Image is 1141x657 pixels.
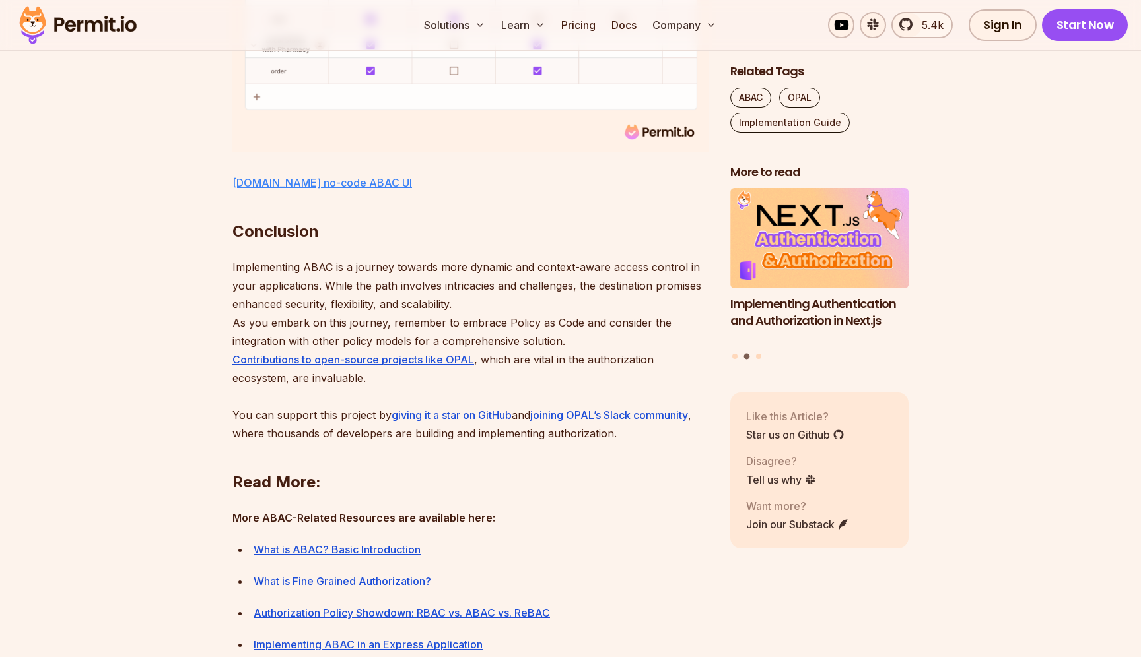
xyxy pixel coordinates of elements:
[730,164,909,181] h2: More to read
[746,472,816,487] a: Tell us why
[746,498,849,514] p: Want more?
[419,12,491,38] button: Solutions
[730,189,909,361] div: Posts
[1042,9,1128,41] a: Start Now
[730,189,909,289] img: Implementing Authentication and Authorization in Next.js
[746,427,845,443] a: Star us on Github
[732,354,738,359] button: Go to slide 1
[232,472,321,491] strong: Read More:
[232,353,474,366] a: Contributions to open-source projects like OPAL
[254,606,550,619] a: Authorization Policy Showdown: RBAC vs. ABAC vs. ReBAC
[556,12,601,38] a: Pricing
[232,511,495,524] strong: More ABAC-Related Resources are available here:
[891,12,953,38] a: 5.4k
[254,638,483,651] a: Implementing ABAC in an Express Application
[746,408,845,424] p: Like this Article?
[744,354,750,360] button: Go to slide 2
[606,12,642,38] a: Docs
[730,88,771,108] a: ABAC
[730,113,850,133] a: Implementation Guide
[756,354,761,359] button: Go to slide 3
[746,516,849,532] a: Join our Substack
[530,408,688,422] a: joining OPAL’s Slack community
[730,296,909,329] h3: Implementing Authentication and Authorization in Next.js
[254,543,421,556] a: What is ABAC? Basic Introduction
[232,176,412,189] a: [DOMAIN_NAME] no-code ABAC UI
[969,9,1037,41] a: Sign In
[730,189,909,346] a: Implementing Authentication and Authorization in Next.jsImplementing Authentication and Authoriza...
[392,408,512,422] a: giving it a star on GitHub
[232,419,709,493] h2: ⁠
[232,258,709,443] p: Implementing ABAC is a journey towards more dynamic and context-aware access control in your appl...
[13,3,143,47] img: Permit logo
[730,189,909,346] li: 2 of 3
[647,12,722,38] button: Company
[730,63,909,80] h2: Related Tags
[746,453,816,469] p: Disagree?
[254,540,709,559] div: ⁠
[779,88,820,108] a: OPAL
[914,17,944,33] span: 5.4k
[496,12,551,38] button: Learn
[232,222,319,241] strong: Conclusion
[254,575,431,588] a: What is Fine Grained Authorization?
